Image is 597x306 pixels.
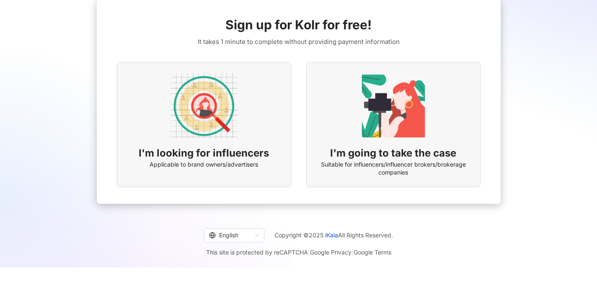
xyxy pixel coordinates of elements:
[354,249,391,256] a: Google Terms
[325,231,338,239] a: iKala
[308,249,310,256] span: |
[330,146,456,160] span: I'm going to take the case
[360,72,427,139] img: KOL identity option
[274,230,393,240] span: Copyright © 2025 All Rights Reserved.
[171,72,238,139] img: AD identity option
[351,249,354,256] span: |
[317,160,470,177] span: Suitable for influencers/influencer brokers/brokerage companies
[225,16,372,33] span: Sign up for Kolr for free!
[209,229,252,242] div: English
[150,160,258,169] span: Applicable to brand owners/advertisers
[139,146,269,160] span: I'm looking for influencers
[198,37,400,47] span: It takes 1 minute to complete without providing payment information
[206,247,391,257] span: This site is protected by reCAPTCHA
[310,249,351,256] a: Google Privacy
